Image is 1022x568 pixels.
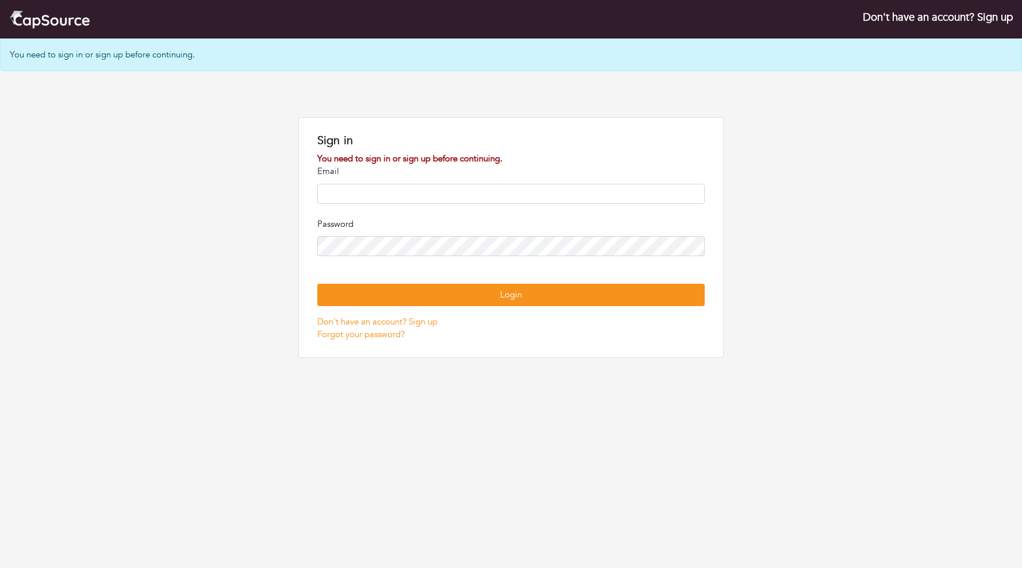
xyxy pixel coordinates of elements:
[863,10,1013,25] a: Don't have an account? Sign up
[317,218,705,231] p: Password
[317,284,705,306] button: Login
[317,152,705,165] div: You need to sign in or sign up before continuing.
[317,316,437,327] a: Don't have an account? Sign up
[317,329,405,340] a: Forgot your password?
[317,134,705,148] h1: Sign in
[9,9,90,29] img: cap_logo.png
[317,165,705,178] p: Email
